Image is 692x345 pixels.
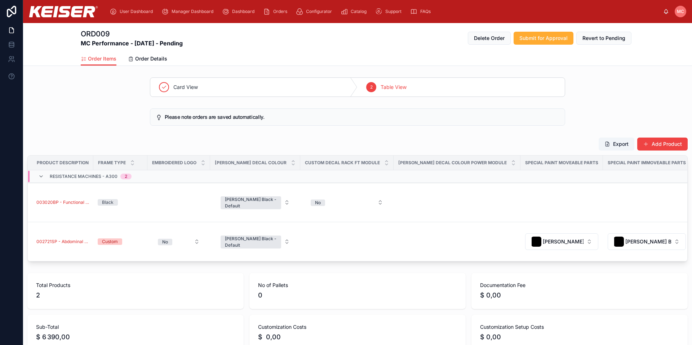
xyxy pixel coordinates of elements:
[480,323,679,331] span: Customization Setup Costs
[128,52,167,67] a: Order Details
[36,323,235,331] span: Sub-Total
[480,332,679,342] span: $ 0,00
[104,4,663,19] div: scrollable content
[305,196,389,209] button: Select Button
[159,5,218,18] a: Manager Dashboard
[351,9,367,14] span: Catalog
[468,32,511,45] button: Delete Order
[514,32,573,45] button: Submit for Approval
[165,115,559,120] h5: Please note orders are saved automatically.
[582,35,625,42] span: Revert to Pending
[294,5,337,18] a: Configurator
[519,35,568,42] span: Submit for Approval
[608,160,686,166] span: Special Paint Immoveable Parts
[637,138,688,151] button: Add Product
[81,29,183,39] h1: ORD009
[36,239,89,245] a: 002721SP - Abdominal - Air 250
[215,160,287,166] span: [PERSON_NAME] Decal Colour
[98,160,126,166] span: Frame Type
[120,9,153,14] span: User Dashboard
[152,160,196,166] span: Embroidered Logo
[305,160,380,166] span: Custom Decal Rack FT Module
[88,55,116,62] span: Order Items
[36,200,89,205] a: 003020BP - Functional Trainer Only
[125,174,127,179] div: 2
[385,9,402,14] span: Support
[81,39,183,48] strong: MC Performance - [DATE] - Pending
[398,160,507,166] span: [PERSON_NAME] Decal Colour Power Module
[232,9,254,14] span: Dashboard
[215,232,296,251] button: Select Button
[273,9,287,14] span: Orders
[50,174,117,179] span: Resistance Machines - A300
[408,5,436,18] a: FAQs
[525,160,598,166] span: Special Paint Moveable Parts
[36,332,235,342] span: $ 6 390,00
[543,238,584,245] span: [PERSON_NAME] Black - Default
[36,290,235,300] span: 2
[102,238,118,245] div: Custom
[173,84,198,91] span: Card View
[261,5,292,18] a: Orders
[306,9,332,14] span: Configurator
[677,9,684,14] span: MC
[258,290,457,300] span: 0
[102,199,114,206] div: Black
[172,9,213,14] span: Manager Dashboard
[37,160,89,166] span: Product Description
[480,282,679,289] span: Documentation Fee
[258,323,457,331] span: Customization Costs
[370,84,373,90] span: 2
[215,193,296,212] button: Select Button
[480,290,679,300] span: $ 0,00
[420,9,431,14] span: FAQs
[599,138,634,151] button: Export
[525,233,598,250] button: Select Button
[373,5,407,18] a: Support
[225,236,277,248] div: [PERSON_NAME] Black - Default
[474,35,505,42] span: Delete Order
[220,5,259,18] a: Dashboard
[625,238,671,245] span: [PERSON_NAME] Black - Default
[576,32,631,45] button: Revert to Pending
[36,282,235,289] span: Total Products
[135,55,167,62] span: Order Details
[381,84,407,91] span: Table View
[29,6,98,17] img: App logo
[225,196,277,209] div: [PERSON_NAME] Black - Default
[258,332,457,342] span: $ 0,00
[315,200,321,206] div: No
[81,52,116,66] a: Order Items
[608,233,686,250] button: Select Button
[152,235,205,248] button: Select Button
[162,239,168,245] div: No
[107,5,158,18] a: User Dashboard
[258,282,457,289] span: No of Pallets
[338,5,372,18] a: Catalog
